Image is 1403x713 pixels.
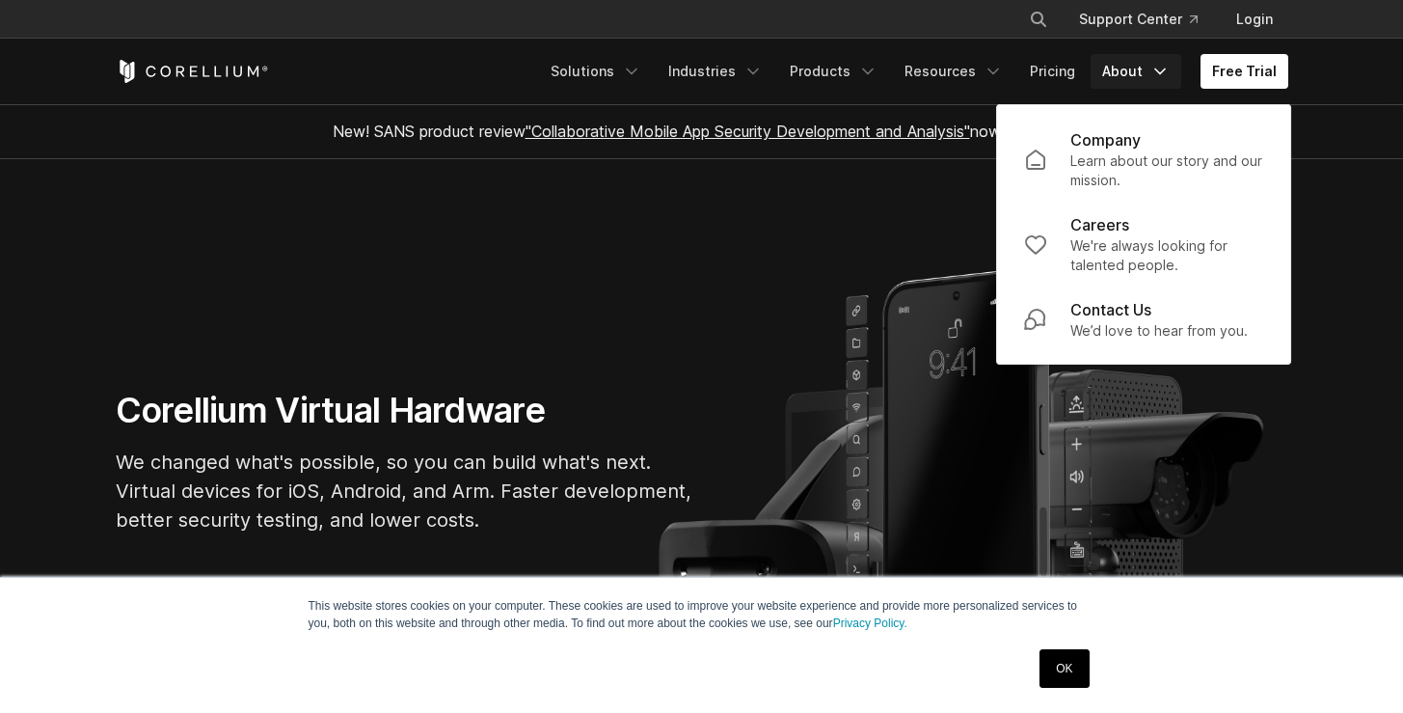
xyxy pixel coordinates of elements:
[1064,2,1213,37] a: Support Center
[833,617,907,630] a: Privacy Policy.
[539,54,1288,89] div: Navigation Menu
[1221,2,1288,37] a: Login
[1201,54,1288,89] a: Free Trial
[116,448,694,535] p: We changed what's possible, so you can build what's next. Virtual devices for iOS, Android, and A...
[1021,2,1056,37] button: Search
[539,54,653,89] a: Solutions
[333,122,1071,141] span: New! SANS product review now available.
[309,597,1095,632] p: This website stores cookies on your computer. These cookies are used to improve your website expe...
[1006,2,1288,37] div: Navigation Menu
[893,54,1014,89] a: Resources
[1009,287,1279,352] a: Contact Us We’d love to hear from you.
[657,54,774,89] a: Industries
[1070,321,1248,341] p: We’d love to hear from you.
[116,389,694,432] h1: Corellium Virtual Hardware
[1070,236,1263,275] p: We're always looking for talented people.
[1009,202,1279,287] a: Careers We're always looking for talented people.
[1018,54,1087,89] a: Pricing
[1070,128,1141,151] p: Company
[1070,298,1151,321] p: Contact Us
[526,122,970,141] a: "Collaborative Mobile App Security Development and Analysis"
[1070,151,1263,190] p: Learn about our story and our mission.
[1039,649,1089,688] a: OK
[1091,54,1181,89] a: About
[1009,117,1279,202] a: Company Learn about our story and our mission.
[778,54,889,89] a: Products
[116,60,269,83] a: Corellium Home
[1070,213,1129,236] p: Careers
